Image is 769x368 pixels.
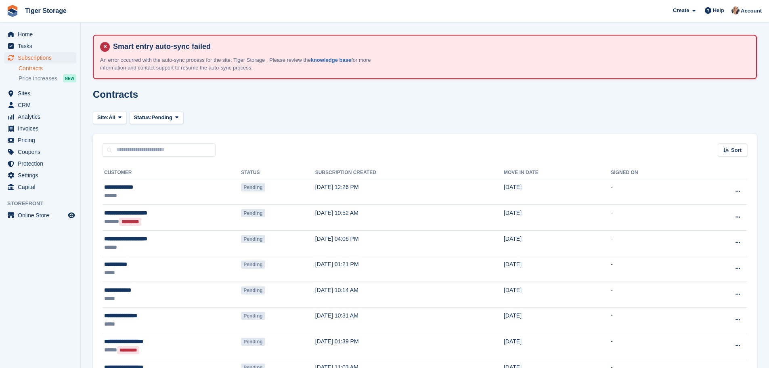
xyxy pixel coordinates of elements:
[4,123,76,134] a: menu
[130,111,183,124] button: Status: Pending
[4,99,76,111] a: menu
[18,29,66,40] span: Home
[4,170,76,181] a: menu
[4,40,76,52] a: menu
[315,230,504,256] td: [DATE] 04:06 PM
[241,209,265,217] span: Pending
[93,111,126,124] button: Site: All
[731,6,740,15] img: Becky Martin
[4,146,76,158] a: menu
[315,307,504,333] td: [DATE] 10:31 AM
[18,170,66,181] span: Settings
[67,210,76,220] a: Preview store
[103,166,241,179] th: Customer
[4,52,76,63] a: menu
[311,57,351,63] a: knowledge base
[110,42,750,51] h4: Smart entry auto-sync failed
[18,111,66,122] span: Analytics
[93,89,138,100] h1: Contracts
[611,256,695,282] td: -
[504,166,611,179] th: Move in date
[4,111,76,122] a: menu
[713,6,724,15] span: Help
[18,158,66,169] span: Protection
[504,230,611,256] td: [DATE]
[611,282,695,308] td: -
[611,205,695,231] td: -
[18,135,66,146] span: Pricing
[241,338,265,346] span: Pending
[241,312,265,320] span: Pending
[241,183,265,191] span: Pending
[731,146,742,154] span: Sort
[18,123,66,134] span: Invoices
[504,179,611,205] td: [DATE]
[673,6,689,15] span: Create
[63,74,76,82] div: NEW
[7,200,80,208] span: Storefront
[241,235,265,243] span: Pending
[241,286,265,294] span: Pending
[611,230,695,256] td: -
[241,166,315,179] th: Status
[315,179,504,205] td: [DATE] 12:26 PM
[109,114,115,122] span: All
[19,74,76,83] a: Price increases NEW
[504,282,611,308] td: [DATE]
[504,205,611,231] td: [DATE]
[4,88,76,99] a: menu
[315,256,504,282] td: [DATE] 01:21 PM
[4,29,76,40] a: menu
[241,261,265,269] span: Pending
[611,179,695,205] td: -
[6,5,19,17] img: stora-icon-8386f47178a22dfd0bd8f6a31ec36ba5ce8667c1dd55bd0f319d3a0aa187defe.svg
[741,7,762,15] span: Account
[504,256,611,282] td: [DATE]
[611,166,695,179] th: Signed on
[4,158,76,169] a: menu
[4,135,76,146] a: menu
[315,166,504,179] th: Subscription created
[18,99,66,111] span: CRM
[18,40,66,52] span: Tasks
[4,181,76,193] a: menu
[4,210,76,221] a: menu
[100,56,383,72] p: An error occurred with the auto-sync process for the site: Tiger Storage . Please review the for ...
[22,4,70,17] a: Tiger Storage
[315,205,504,231] td: [DATE] 10:52 AM
[18,52,66,63] span: Subscriptions
[152,114,172,122] span: Pending
[611,333,695,359] td: -
[504,333,611,359] td: [DATE]
[97,114,109,122] span: Site:
[19,75,57,82] span: Price increases
[504,307,611,333] td: [DATE]
[315,282,504,308] td: [DATE] 10:14 AM
[18,181,66,193] span: Capital
[19,65,76,72] a: Contracts
[18,146,66,158] span: Coupons
[18,210,66,221] span: Online Store
[611,307,695,333] td: -
[315,333,504,359] td: [DATE] 01:39 PM
[18,88,66,99] span: Sites
[134,114,152,122] span: Status:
